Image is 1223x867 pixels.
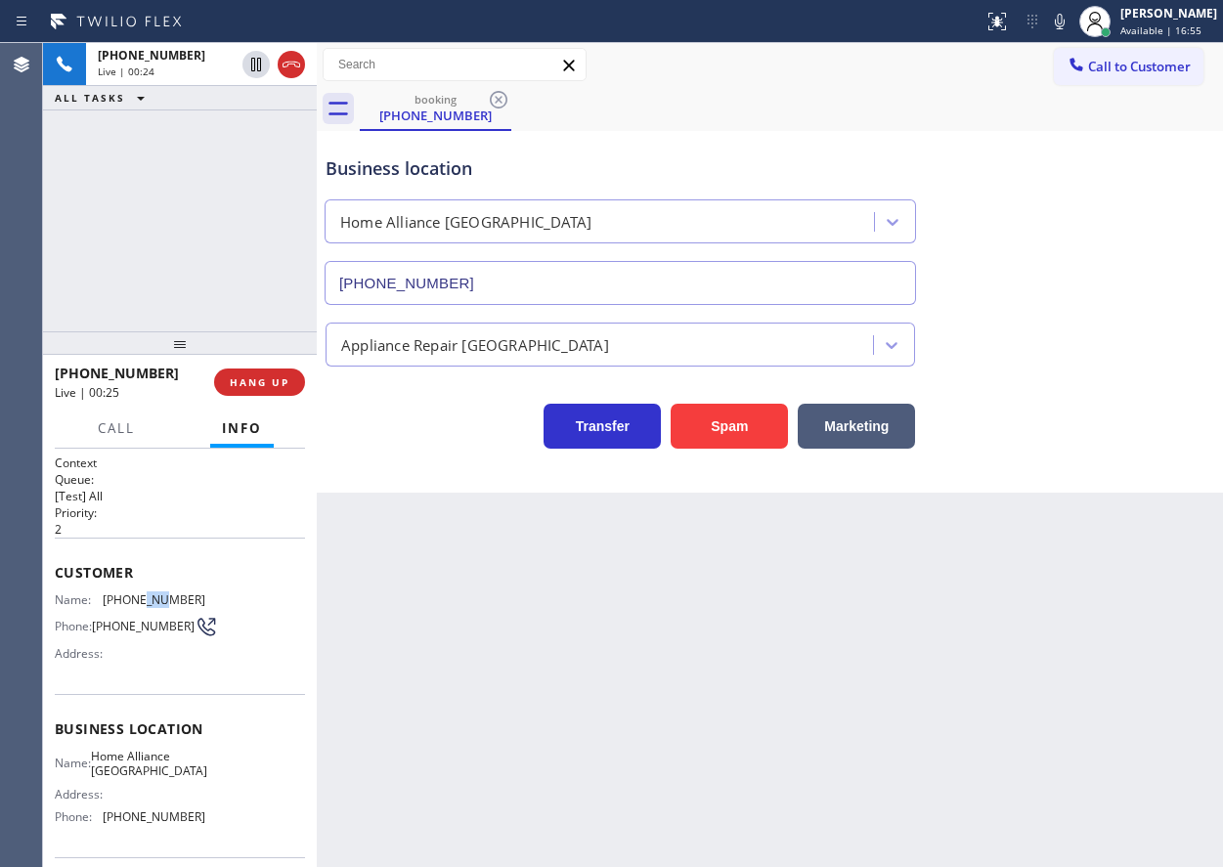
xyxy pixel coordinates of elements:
[362,107,509,124] div: [PHONE_NUMBER]
[55,719,305,738] span: Business location
[55,504,305,521] h2: Priority:
[362,92,509,107] div: booking
[91,749,207,779] span: Home Alliance [GEOGRAPHIC_DATA]
[214,368,305,396] button: HANG UP
[55,521,305,538] p: 2
[210,410,274,448] button: Info
[544,404,661,449] button: Transfer
[98,65,154,78] span: Live | 00:24
[55,592,103,607] span: Name:
[55,756,91,770] span: Name:
[55,646,107,661] span: Address:
[340,211,591,234] div: Home Alliance [GEOGRAPHIC_DATA]
[278,51,305,78] button: Hang up
[55,471,305,488] h2: Queue:
[55,384,119,401] span: Live | 00:25
[55,91,125,105] span: ALL TASKS
[98,47,205,64] span: [PHONE_NUMBER]
[326,155,915,182] div: Business location
[86,410,147,448] button: Call
[362,87,509,129] div: (904) 805-3770
[341,333,609,356] div: Appliance Repair [GEOGRAPHIC_DATA]
[325,261,916,305] input: Phone Number
[1120,5,1217,22] div: [PERSON_NAME]
[1046,8,1073,35] button: Mute
[92,619,195,633] span: [PHONE_NUMBER]
[1120,23,1201,37] span: Available | 16:55
[55,809,103,824] span: Phone:
[103,592,205,607] span: [PHONE_NUMBER]
[230,375,289,389] span: HANG UP
[55,488,305,504] p: [Test] All
[55,619,92,633] span: Phone:
[1088,58,1191,75] span: Call to Customer
[798,404,915,449] button: Marketing
[103,809,205,824] span: [PHONE_NUMBER]
[43,86,164,109] button: ALL TASKS
[222,419,262,437] span: Info
[55,364,179,382] span: [PHONE_NUMBER]
[98,419,135,437] span: Call
[1054,48,1203,85] button: Call to Customer
[671,404,788,449] button: Spam
[324,49,586,80] input: Search
[55,455,305,471] h1: Context
[242,51,270,78] button: Hold Customer
[55,787,107,802] span: Address:
[55,563,305,582] span: Customer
